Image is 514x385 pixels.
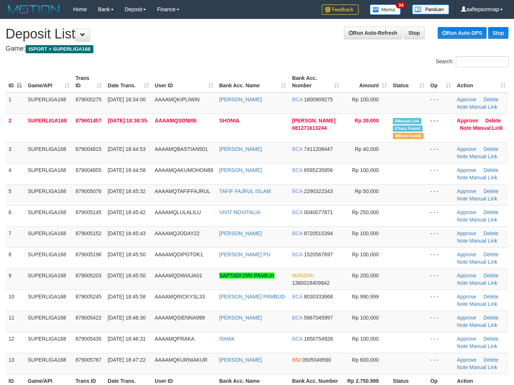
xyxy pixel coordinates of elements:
[155,209,201,215] span: AAAAMQLULALILU
[6,226,25,247] td: 7
[457,118,478,124] a: Approve
[76,209,102,215] span: 879005145
[25,226,73,247] td: SUPERLIGA168
[484,167,498,173] a: Delete
[454,71,508,92] th: Action: activate to sort column ascending
[25,205,73,226] td: SUPERLIGA168
[25,332,73,353] td: SUPERLIGA168
[219,294,285,300] a: [PERSON_NAME] PAMBUD
[352,273,379,278] span: Rp 200,000
[25,142,73,163] td: SUPERLIGA168
[108,167,146,173] span: [DATE] 18:44:58
[304,336,333,342] span: Copy 1650754928 to clipboard
[155,230,200,236] span: AAAAMQJODAY22
[457,294,476,300] a: Approve
[25,114,73,142] td: SUPERLIGA168
[6,142,25,163] td: 3
[427,311,454,332] td: - - -
[322,4,359,15] img: Feedback.jpg
[292,209,302,215] span: BCA
[352,97,379,102] span: Rp 100,000
[292,125,326,131] span: Copy 081271613244 to clipboard
[352,315,379,321] span: Rp 100,000
[73,71,105,92] th: Trans ID: activate to sort column ascending
[304,209,333,215] span: Copy 0040077871 to clipboard
[6,311,25,332] td: 11
[457,175,468,180] a: Note
[470,217,498,223] a: Manual Link
[219,357,262,363] a: [PERSON_NAME]
[6,205,25,226] td: 6
[219,97,262,102] a: [PERSON_NAME]
[6,290,25,311] td: 10
[6,71,25,92] th: ID: activate to sort column descending
[304,315,333,321] span: Copy 5667045997 to clipboard
[484,97,498,102] a: Delete
[457,322,468,328] a: Note
[292,273,314,278] span: MANDIRI
[25,92,73,114] td: SUPERLIGA168
[457,188,476,194] a: Approve
[427,205,454,226] td: - - -
[457,196,468,202] a: Note
[76,357,102,363] span: 879005787
[427,353,454,374] td: - - -
[219,230,262,236] a: [PERSON_NAME]
[292,188,302,194] span: BCA
[219,146,262,152] a: [PERSON_NAME]
[304,97,333,102] span: Copy 1800909275 to clipboard
[108,230,146,236] span: [DATE] 18:45:43
[460,125,471,131] a: Note
[292,280,329,286] span: Copy 1380018409842 to clipboard
[76,230,102,236] span: 879005152
[427,269,454,290] td: - - -
[457,167,476,173] a: Approve
[427,184,454,205] td: - - -
[108,315,146,321] span: [DATE] 18:46:30
[427,71,454,92] th: Op: activate to sort column ascending
[404,27,425,39] a: Stop
[25,353,73,374] td: SUPERLIGA168
[304,230,333,236] span: Copy 8720515394 to clipboard
[396,2,406,9] span: 34
[108,209,146,215] span: [DATE] 18:45:42
[76,97,102,102] span: 879000275
[292,118,335,124] span: [PERSON_NAME]
[484,230,498,236] a: Delete
[473,125,503,131] a: Manual Link
[25,163,73,184] td: SUPERLIGA168
[155,188,210,194] span: AAAAMQTAFIFFAJRUL
[427,332,454,353] td: - - -
[304,251,333,257] span: Copy 1520567697 to clipboard
[219,118,239,124] a: SHONIA
[457,357,476,363] a: Approve
[216,71,289,92] th: Bank Acc. Name: activate to sort column ascending
[25,247,73,269] td: SUPERLIGA168
[457,336,476,342] a: Approve
[470,364,498,370] a: Manual Link
[302,357,331,363] span: Copy 0505049590 to clipboard
[485,118,501,124] a: Delete
[155,146,208,152] span: AAAAMQBASTIAN501
[219,336,235,342] a: ISHAK
[6,332,25,353] td: 12
[390,71,427,92] th: Status: activate to sort column ascending
[108,118,147,124] span: [DATE] 18:36:55
[304,146,333,152] span: Copy 7411208447 to clipboard
[76,273,102,278] span: 879005203
[457,259,468,265] a: Note
[219,167,262,173] a: [PERSON_NAME]
[470,280,498,286] a: Manual Link
[304,294,333,300] span: Copy 8030333668 to clipboard
[219,209,261,215] a: VIVIT NOVITALIA
[470,238,498,244] a: Manual Link
[76,146,102,152] span: 879004815
[457,217,468,223] a: Note
[438,27,487,39] a: Run Auto-DPS
[427,92,454,114] td: - - -
[155,118,197,124] span: AAAAMQSONI06
[352,230,379,236] span: Rp 100,000
[108,273,146,278] span: [DATE] 18:45:50
[304,167,333,173] span: Copy 6595235956 to clipboard
[155,294,205,300] span: AAAAMQRICKYSL33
